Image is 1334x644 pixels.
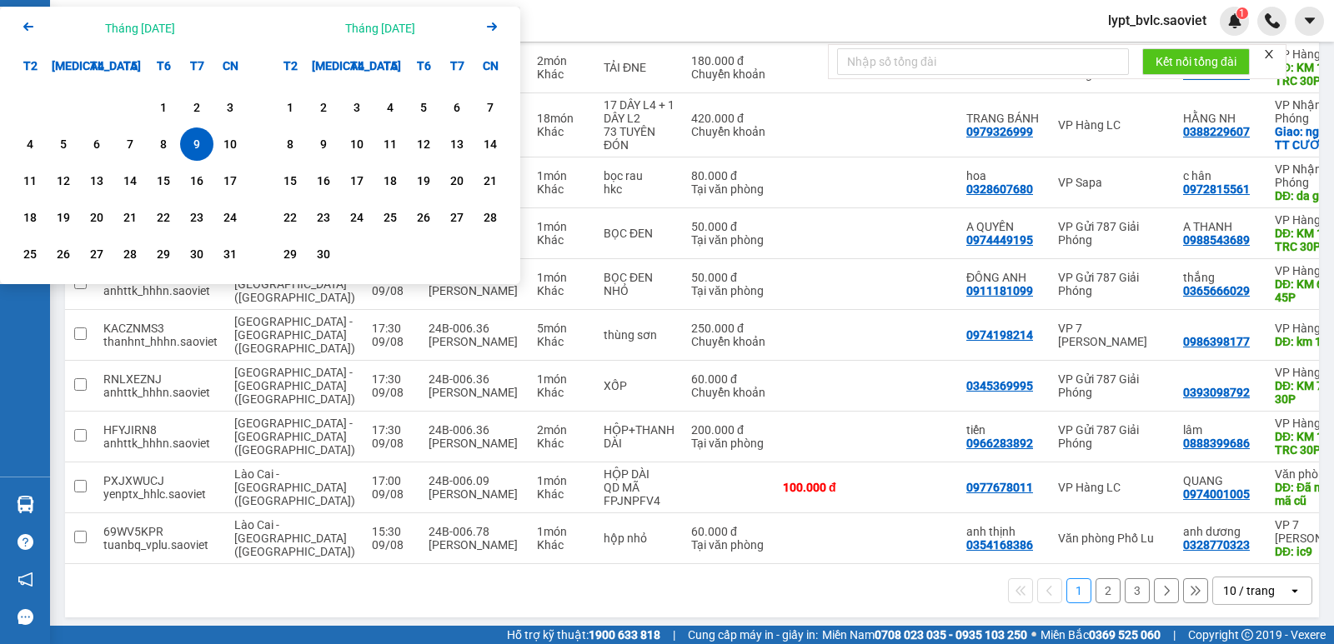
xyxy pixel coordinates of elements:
[691,112,766,125] div: 420.000 đ
[180,91,213,124] div: Choose Thứ Bảy, tháng 08 2 2025. It's available.
[340,49,374,82] div: T4
[537,67,587,81] div: Khác
[47,49,80,82] div: [MEDICAL_DATA]
[537,423,587,437] div: 2 món
[113,127,147,161] div: Choose Thứ Năm, tháng 08 7 2025. It's available.
[234,467,355,507] span: Lào Cai - [GEOGRAPHIC_DATA] ([GEOGRAPHIC_DATA])
[604,169,675,182] div: bọc rau
[113,49,147,82] div: T5
[1058,481,1166,494] div: VP Hàng LC
[185,207,208,227] div: 23
[440,49,474,82] div: T7
[345,20,415,37] div: Tháng [DATE]
[966,423,1041,437] div: tiến
[1183,474,1258,487] div: QUANG
[1058,220,1166,247] div: VP Gửi 787 Giải Phóng
[273,164,307,197] div: Choose Thứ Hai, tháng 09 15 2025. It's available.
[1142,48,1250,75] button: Kết nối tổng đài
[312,134,335,154] div: 9
[103,322,218,335] div: KACZNMS3
[345,171,369,191] div: 17
[966,328,1033,342] div: 0974198214
[783,481,866,494] div: 100.000 đ
[966,437,1033,450] div: 0966283892
[445,207,469,227] div: 27
[47,127,80,161] div: Choose Thứ Ba, tháng 08 5 2025. It's available.
[379,134,402,154] div: 11
[537,372,587,386] div: 1 món
[429,372,520,386] div: 24B-006.36
[429,474,520,487] div: 24B-006.09
[47,164,80,197] div: Choose Thứ Ba, tháng 08 12 2025. It's available.
[180,49,213,82] div: T7
[13,237,47,271] div: Choose Thứ Hai, tháng 08 25 2025. It's available.
[966,525,1041,538] div: anh thịnh
[604,532,675,545] div: hộp nhỏ
[429,437,520,450] div: [PERSON_NAME]
[52,134,75,154] div: 5
[966,112,1041,125] div: TRANG BÁNH
[180,201,213,234] div: Choose Thứ Bảy, tháng 08 23 2025. It's available.
[479,97,502,117] div: 7
[218,134,242,154] div: 10
[604,328,675,342] div: thùng sơn
[1183,525,1258,538] div: anh dương
[429,335,520,348] div: [PERSON_NAME]
[966,233,1033,247] div: 0974449195
[1183,220,1258,233] div: A THANH
[13,127,47,161] div: Choose Thứ Hai, tháng 08 4 2025. It's available.
[52,171,75,191] div: 12
[429,386,520,399] div: [PERSON_NAME]
[1183,423,1258,437] div: lâm
[1183,182,1250,196] div: 0972815561
[80,127,113,161] div: Choose Thứ Tư, tháng 08 6 2025. It's available.
[604,227,675,240] div: BỌC ĐEN
[218,207,242,227] div: 24
[445,97,469,117] div: 6
[1183,487,1250,501] div: 0974001005
[13,201,47,234] div: Choose Thứ Hai, tháng 08 18 2025. It's available.
[604,125,675,152] div: 73 TUYÊN ĐÓN
[537,386,587,399] div: Khác
[278,244,302,264] div: 29
[379,97,402,117] div: 4
[1223,582,1275,599] div: 10 / trang
[537,474,587,487] div: 1 món
[103,335,218,348] div: thanhnt_hhhn.saoviet
[80,201,113,234] div: Choose Thứ Tư, tháng 08 20 2025. It's available.
[103,437,218,450] div: anhttk_hhhn.saoviet
[13,164,47,197] div: Choose Thứ Hai, tháng 08 11 2025. It's available.
[1302,13,1317,28] span: caret-down
[118,171,142,191] div: 14
[147,237,180,271] div: Choose Thứ Sáu, tháng 08 29 2025. It's available.
[966,182,1033,196] div: 0328607680
[372,335,412,348] div: 09/08
[479,171,502,191] div: 21
[691,271,766,284] div: 50.000 đ
[374,49,407,82] div: T5
[691,372,766,386] div: 60.000 đ
[537,169,587,182] div: 1 món
[105,20,175,37] div: Tháng [DATE]
[691,169,766,182] div: 80.000 đ
[307,91,340,124] div: Choose Thứ Ba, tháng 09 2 2025. It's available.
[1183,233,1250,247] div: 0988543689
[407,127,440,161] div: Choose Thứ Sáu, tháng 09 12 2025. It's available.
[218,171,242,191] div: 17
[103,487,218,501] div: yenptx_hhlc.saoviet
[52,244,75,264] div: 26
[147,91,180,124] div: Choose Thứ Sáu, tháng 08 1 2025. It's available.
[407,201,440,234] div: Choose Thứ Sáu, tháng 09 26 2025. It's available.
[213,237,247,271] div: Choose Chủ Nhật, tháng 08 31 2025. It's available.
[18,207,42,227] div: 18
[18,171,42,191] div: 11
[691,284,766,297] div: Tại văn phòng
[429,322,520,335] div: 24B-006.36
[85,134,108,154] div: 6
[273,237,307,271] div: Choose Thứ Hai, tháng 09 29 2025. It's available.
[278,97,302,117] div: 1
[273,49,307,82] div: T2
[1183,112,1258,125] div: HẰNG NH
[372,372,412,386] div: 17:30
[152,244,175,264] div: 29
